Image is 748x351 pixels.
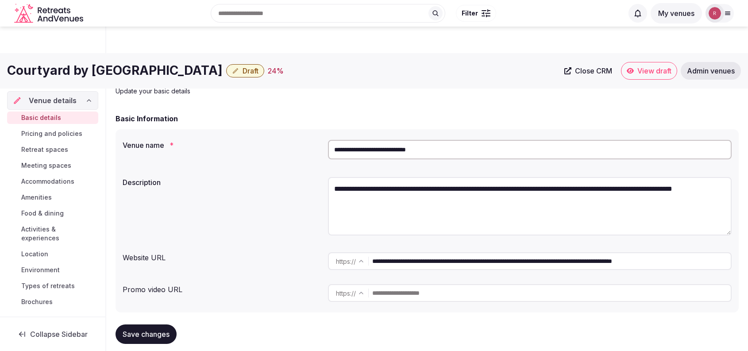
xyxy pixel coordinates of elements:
[651,3,702,23] button: My venues
[21,209,64,218] span: Food & dining
[226,64,264,77] button: Draft
[116,113,178,124] h2: Basic Information
[7,264,98,276] a: Environment
[7,62,223,79] h1: Courtyard by [GEOGRAPHIC_DATA]
[116,87,413,96] p: Update your basic details
[30,330,88,339] span: Collapse Sidebar
[651,9,702,18] a: My venues
[7,175,98,188] a: Accommodations
[116,324,177,344] button: Save changes
[21,193,52,202] span: Amenities
[268,66,284,76] div: 24 %
[21,129,82,138] span: Pricing and policies
[21,297,53,306] span: Brochures
[637,66,671,75] span: View draft
[21,266,60,274] span: Environment
[575,66,612,75] span: Close CRM
[7,159,98,172] a: Meeting spaces
[21,113,61,122] span: Basic details
[21,282,75,290] span: Types of retreats
[456,5,496,22] button: Filter
[14,4,85,23] svg: Retreats and Venues company logo
[21,161,71,170] span: Meeting spaces
[123,281,321,295] div: Promo video URL
[7,296,98,308] a: Brochures
[687,66,735,75] span: Admin venues
[7,248,98,260] a: Location
[559,62,617,80] a: Close CRM
[21,177,74,186] span: Accommodations
[7,223,98,244] a: Activities & experiences
[681,62,741,80] a: Admin venues
[7,324,98,344] button: Collapse Sidebar
[123,142,321,149] label: Venue name
[7,207,98,220] a: Food & dining
[462,9,478,18] span: Filter
[7,112,98,124] a: Basic details
[21,145,68,154] span: Retreat spaces
[123,330,170,339] span: Save changes
[123,179,321,186] label: Description
[7,313,98,332] a: Ownership
[14,4,85,23] a: Visit the homepage
[21,225,95,243] span: Activities & experiences
[7,127,98,140] a: Pricing and policies
[243,66,258,75] span: Draft
[621,62,677,80] a: View draft
[21,250,48,258] span: Location
[268,66,284,76] button: 24%
[7,143,98,156] a: Retreat spaces
[123,249,321,263] div: Website URL
[709,7,721,19] img: robiejavier
[29,95,77,106] span: Venue details
[7,280,98,292] a: Types of retreats
[7,191,98,204] a: Amenities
